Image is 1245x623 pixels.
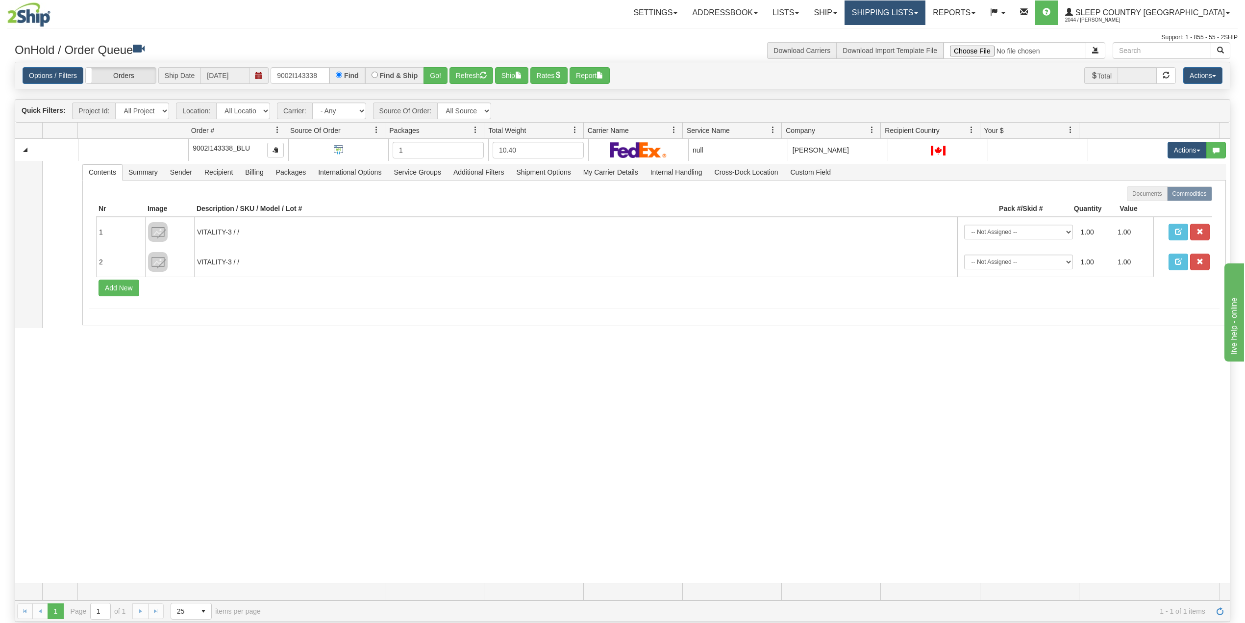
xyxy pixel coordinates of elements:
button: Actions [1183,67,1222,84]
div: live help - online [7,6,91,18]
a: Packages filter column settings [467,122,484,138]
span: Packages [270,164,312,180]
th: Value [1104,201,1153,217]
span: Recipient [199,164,239,180]
input: Import [944,42,1086,59]
a: Order # filter column settings [269,122,286,138]
span: Total Weight [488,126,526,135]
span: Internal Handling [645,164,708,180]
a: Reports [925,0,983,25]
button: Refresh [449,67,493,84]
span: Page sizes drop down [171,603,212,620]
td: VITALITY-3 / / [194,217,957,247]
span: Service Groups [388,164,447,180]
label: Documents [1127,186,1168,201]
span: Source Of Order: [373,103,438,119]
span: 25 [177,606,190,616]
label: Orders [86,68,156,84]
span: 9002I143338_BLU [193,144,250,152]
td: 1 [96,217,145,247]
button: Rates [530,67,568,84]
th: Quantity [1046,201,1104,217]
span: Packages [389,126,419,135]
button: Go! [423,67,448,84]
td: [PERSON_NAME] [788,139,888,161]
div: Support: 1 - 855 - 55 - 2SHIP [7,33,1238,42]
td: 1.00 [1114,251,1151,273]
span: Page 1 [48,603,63,619]
a: Download Import Template File [843,47,937,54]
td: VITALITY-3 / / [194,247,957,277]
div: grid toolbar [15,100,1230,123]
img: CA [931,146,946,156]
span: Cross-Dock Location [709,164,784,180]
button: Search [1211,42,1230,59]
a: Download Carriers [773,47,830,54]
label: Find [344,72,359,79]
button: Ship [495,67,528,84]
td: 1.00 [1077,251,1114,273]
a: Shipping lists [845,0,925,25]
th: Image [145,201,194,217]
span: My Carrier Details [577,164,644,180]
span: International Options [312,164,387,180]
a: Settings [626,0,685,25]
label: Quick Filters: [22,105,65,115]
th: Nr [96,201,145,217]
input: Search [1113,42,1211,59]
a: Refresh [1212,603,1228,619]
a: Lists [765,0,806,25]
a: Sleep Country [GEOGRAPHIC_DATA] 2044 / [PERSON_NAME] [1058,0,1237,25]
span: select [196,603,211,619]
img: 8DAB37Fk3hKpn3AAAAAElFTkSuQmCC [148,252,168,272]
img: FedEx [610,142,667,158]
span: 2044 / [PERSON_NAME] [1065,15,1139,25]
button: Actions [1168,142,1207,158]
span: Company [786,126,815,135]
td: null [688,139,788,161]
span: Ship Date [158,67,200,84]
a: Recipient Country filter column settings [963,122,980,138]
iframe: chat widget [1222,261,1244,362]
span: Carrier: [277,103,312,119]
button: Report [570,67,610,84]
span: Additional Filters [448,164,510,180]
td: 1.00 [1077,221,1114,243]
span: Source Of Order [290,126,341,135]
span: Sleep Country [GEOGRAPHIC_DATA] [1073,8,1225,17]
span: Recipient Country [885,126,939,135]
span: Carrier Name [588,126,629,135]
a: Carrier Name filter column settings [666,122,682,138]
a: Source Of Order filter column settings [368,122,385,138]
a: Total Weight filter column settings [567,122,583,138]
a: Options / Filters [23,67,83,84]
a: Collapse [19,144,31,156]
span: Custom Field [785,164,837,180]
span: Location: [176,103,216,119]
span: Total [1084,67,1118,84]
label: Find & Ship [380,72,418,79]
th: Description / SKU / Model / Lot # [194,201,957,217]
button: Add New [99,280,139,296]
span: 1 - 1 of 1 items [274,607,1205,615]
span: items per page [171,603,261,620]
td: 1.00 [1114,221,1151,243]
span: Order # [191,126,214,135]
span: Service Name [687,126,730,135]
span: Project Id: [72,103,115,119]
span: Page of 1 [71,603,126,620]
img: 8DAB37Fk3hKpn3AAAAAElFTkSuQmCC [148,222,168,242]
a: Ship [806,0,844,25]
label: Commodities [1167,186,1212,201]
input: Order # [271,67,329,84]
span: Billing [239,164,269,180]
span: Sender [164,164,198,180]
span: Summary [123,164,164,180]
input: Page 1 [91,603,110,619]
button: Copy to clipboard [267,143,284,157]
span: Shipment Options [510,164,576,180]
span: Your $ [984,126,1004,135]
h3: OnHold / Order Queue [15,42,615,56]
a: Service Name filter column settings [765,122,781,138]
a: Addressbook [685,0,765,25]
